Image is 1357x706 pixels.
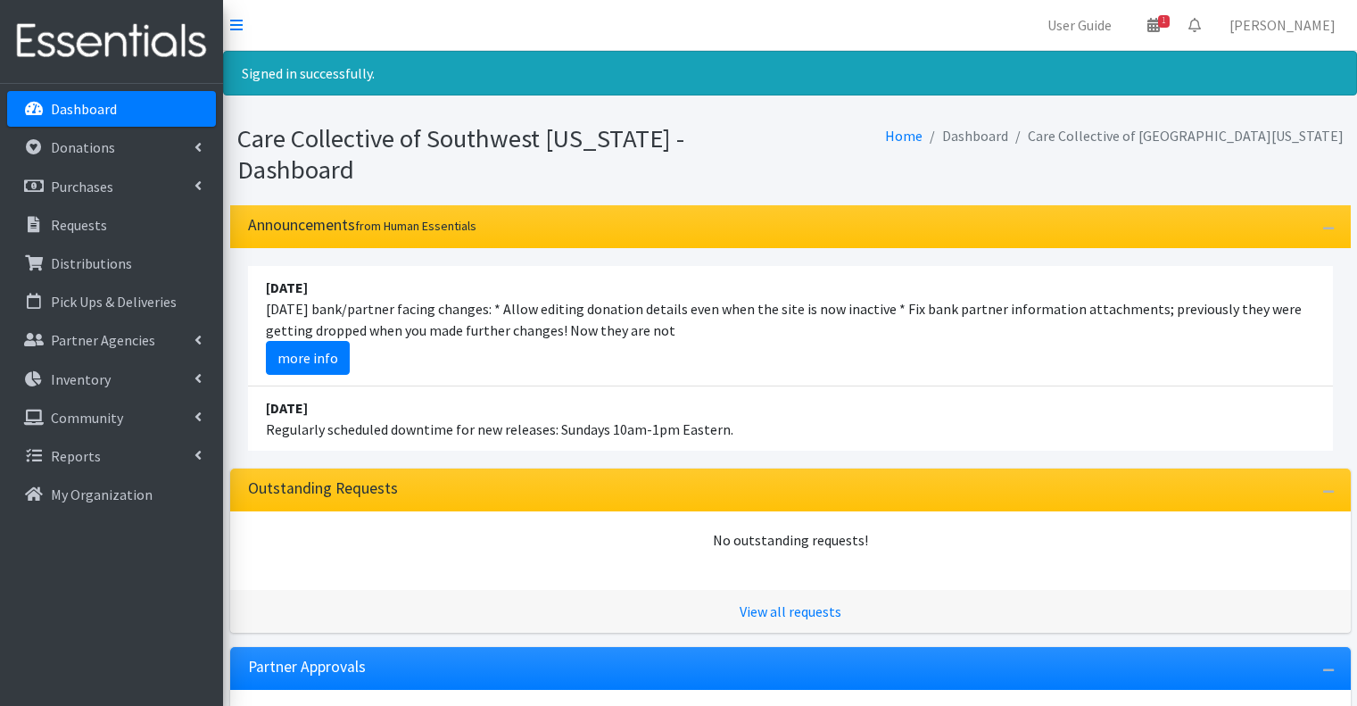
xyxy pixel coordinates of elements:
div: Signed in successfully. [223,51,1357,96]
a: Inventory [7,361,216,397]
li: [DATE] bank/partner facing changes: * Allow editing donation details even when the site is now in... [248,266,1333,386]
a: Home [885,127,923,145]
a: [PERSON_NAME] [1215,7,1350,43]
li: Dashboard [923,123,1008,149]
a: Reports [7,438,216,474]
strong: [DATE] [266,278,308,296]
img: HumanEssentials [7,12,216,71]
a: 1 [1133,7,1174,43]
a: Requests [7,207,216,243]
strong: [DATE] [266,399,308,417]
a: more info [266,341,350,375]
p: Pick Ups & Deliveries [51,293,177,311]
p: Reports [51,447,101,465]
small: from Human Essentials [355,218,476,234]
a: Pick Ups & Deliveries [7,284,216,320]
a: View all requests [740,602,841,620]
p: Partner Agencies [51,331,155,349]
p: Dashboard [51,100,117,118]
p: Requests [51,216,107,234]
p: Inventory [51,370,111,388]
h3: Announcements [248,216,476,235]
h3: Outstanding Requests [248,479,398,498]
p: Community [51,409,123,427]
a: User Guide [1033,7,1126,43]
a: Dashboard [7,91,216,127]
p: My Organization [51,486,153,503]
a: Community [7,400,216,436]
p: Donations [51,138,115,156]
span: 1 [1158,15,1170,28]
div: No outstanding requests! [248,529,1333,551]
h3: Partner Approvals [248,658,366,677]
li: Regularly scheduled downtime for new releases: Sundays 10am-1pm Eastern. [248,386,1333,451]
h1: Care Collective of Southwest [US_STATE] - Dashboard [237,123,784,185]
li: Care Collective of [GEOGRAPHIC_DATA][US_STATE] [1008,123,1344,149]
a: Distributions [7,245,216,281]
a: My Organization [7,477,216,512]
p: Distributions [51,254,132,272]
a: Donations [7,129,216,165]
p: Purchases [51,178,113,195]
a: Purchases [7,169,216,204]
a: Partner Agencies [7,322,216,358]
